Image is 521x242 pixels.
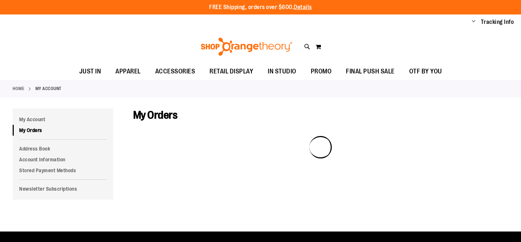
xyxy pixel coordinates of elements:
[304,63,339,80] a: PROMO
[402,63,449,80] a: OTF BY YOU
[79,63,101,80] span: JUST IN
[72,63,109,80] a: JUST IN
[133,109,178,121] span: My Orders
[35,85,62,92] strong: My Account
[202,63,260,80] a: RETAIL DISPLAY
[268,63,296,80] span: IN STUDIO
[13,114,113,125] a: My Account
[13,85,24,92] a: Home
[13,125,113,136] a: My Orders
[13,143,113,154] a: Address Book
[13,165,113,176] a: Stored Payment Methods
[200,38,293,56] img: Shop Orangetheory
[260,63,304,80] a: IN STUDIO
[481,18,514,26] a: Tracking Info
[209,63,253,80] span: RETAIL DISPLAY
[409,63,442,80] span: OTF BY YOU
[148,63,203,80] a: ACCESSORIES
[311,63,332,80] span: PROMO
[339,63,402,80] a: FINAL PUSH SALE
[115,63,141,80] span: APPAREL
[155,63,195,80] span: ACCESSORIES
[294,4,312,10] a: Details
[13,154,113,165] a: Account Information
[13,183,113,194] a: Newsletter Subscriptions
[209,3,312,12] p: FREE Shipping, orders over $600.
[108,63,148,80] a: APPAREL
[346,63,395,80] span: FINAL PUSH SALE
[472,18,475,26] button: Account menu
